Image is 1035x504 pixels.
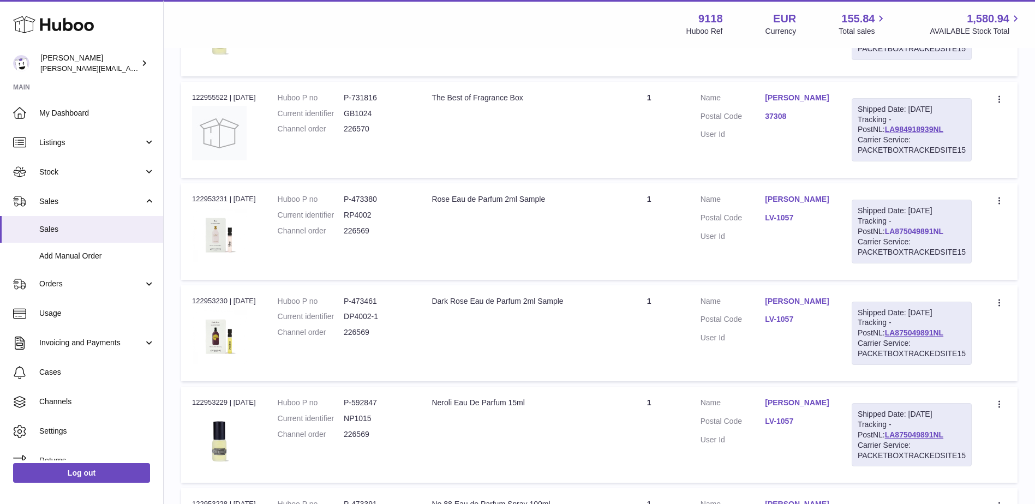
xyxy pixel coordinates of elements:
[192,208,247,262] img: Rose-sample-cut-out-scaled.jpg
[701,416,765,429] dt: Postal Code
[701,296,765,309] dt: Name
[344,109,410,119] dd: GB1024
[698,11,723,26] strong: 9118
[278,124,344,134] dt: Channel order
[432,194,597,205] div: Rose Eau de Parfum 2ml Sample
[39,108,155,118] span: My Dashboard
[39,167,143,177] span: Stock
[841,11,875,26] span: 155.84
[192,194,256,204] div: 122953231 | [DATE]
[701,194,765,207] dt: Name
[344,413,410,424] dd: NP1015
[701,93,765,106] dt: Name
[39,137,143,148] span: Listings
[701,398,765,411] dt: Name
[39,397,155,407] span: Channels
[885,328,943,337] a: LA875049891NL
[885,430,943,439] a: LA875049891NL
[344,429,410,440] dd: 226569
[39,455,155,466] span: Returns
[432,296,597,307] div: Dark Rose Eau de Parfum 2ml Sample
[765,296,830,307] a: [PERSON_NAME]
[686,26,723,37] div: Huboo Ref
[885,227,943,236] a: LA875049891NL
[609,285,690,381] td: 1
[765,26,797,37] div: Currency
[765,398,830,408] a: [PERSON_NAME]
[39,251,155,261] span: Add Manual Order
[39,426,155,436] span: Settings
[432,398,597,408] div: Neroli Eau De Parfum 15ml
[192,411,247,466] img: admin-ajax-1.png
[344,124,410,134] dd: 226570
[701,129,765,140] dt: User Id
[39,367,155,377] span: Cases
[858,206,966,216] div: Shipped Date: [DATE]
[839,11,887,37] a: 155.84 Total sales
[344,311,410,322] dd: DP4002-1
[609,387,690,483] td: 1
[40,64,277,73] span: [PERSON_NAME][EMAIL_ADDRESS][PERSON_NAME][DOMAIN_NAME]
[344,93,410,103] dd: P-731816
[701,435,765,445] dt: User Id
[852,98,972,161] div: Tracking - PostNL:
[278,429,344,440] dt: Channel order
[967,11,1009,26] span: 1,580.94
[765,416,830,427] a: LV-1057
[278,109,344,119] dt: Current identifier
[701,231,765,242] dt: User Id
[858,308,966,318] div: Shipped Date: [DATE]
[839,26,887,37] span: Total sales
[609,183,690,279] td: 1
[278,93,344,103] dt: Huboo P no
[852,200,972,263] div: Tracking - PostNL:
[344,210,410,220] dd: RP4002
[278,327,344,338] dt: Channel order
[765,213,830,223] a: LV-1057
[701,333,765,343] dt: User Id
[858,104,966,115] div: Shipped Date: [DATE]
[765,314,830,325] a: LV-1057
[765,111,830,122] a: 37308
[344,296,410,307] dd: P-473461
[773,11,796,26] strong: EUR
[278,413,344,424] dt: Current identifier
[278,296,344,307] dt: Huboo P no
[344,226,410,236] dd: 226569
[192,93,256,103] div: 122955522 | [DATE]
[930,11,1022,37] a: 1,580.94 AVAILABLE Stock Total
[344,398,410,408] dd: P-592847
[701,111,765,124] dt: Postal Code
[885,125,943,134] a: LA984918939NL
[192,398,256,407] div: 122953229 | [DATE]
[40,53,139,74] div: [PERSON_NAME]
[344,327,410,338] dd: 226569
[858,338,966,359] div: Carrier Service: PACKETBOXTRACKEDSITE15
[39,338,143,348] span: Invoicing and Payments
[39,196,143,207] span: Sales
[852,302,972,365] div: Tracking - PostNL:
[278,210,344,220] dt: Current identifier
[609,82,690,178] td: 1
[39,279,143,289] span: Orders
[13,463,150,483] a: Log out
[852,403,972,466] div: Tracking - PostNL:
[858,409,966,419] div: Shipped Date: [DATE]
[344,194,410,205] dd: P-473380
[765,93,830,103] a: [PERSON_NAME]
[432,93,597,103] div: The Best of Fragrance Box
[765,194,830,205] a: [PERSON_NAME]
[192,106,247,160] img: no-photo.jpg
[278,311,344,322] dt: Current identifier
[192,309,247,364] img: Dark-Rose-sample-cut-out-scaled.jpg
[278,194,344,205] dt: Huboo P no
[930,26,1022,37] span: AVAILABLE Stock Total
[858,135,966,155] div: Carrier Service: PACKETBOXTRACKEDSITE15
[278,398,344,408] dt: Huboo P no
[278,226,344,236] dt: Channel order
[13,55,29,71] img: freddie.sawkins@czechandspeake.com
[192,296,256,306] div: 122953230 | [DATE]
[39,224,155,235] span: Sales
[39,308,155,319] span: Usage
[701,314,765,327] dt: Postal Code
